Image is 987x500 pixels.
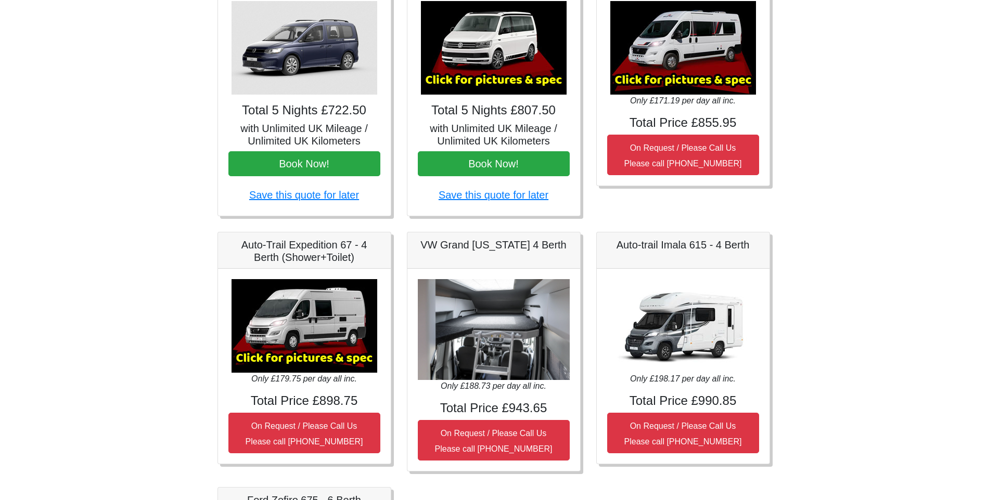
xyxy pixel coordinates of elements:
i: Only £198.17 per day all inc. [630,374,736,383]
a: Save this quote for later [439,189,548,201]
small: On Request / Please Call Us Please call [PHONE_NUMBER] [624,422,742,446]
img: Auto-trail Imala 615 - 4 Berth [610,279,756,373]
img: VW California Ocean T6.1 (Auto, Awning) [421,1,567,95]
small: On Request / Please Call Us Please call [PHONE_NUMBER] [624,143,742,168]
img: Auto-Trail Expedition 67 - 4 Berth (Shower+Toilet) [232,279,377,373]
h5: VW Grand [US_STATE] 4 Berth [418,239,570,251]
button: On Request / Please Call UsPlease call [PHONE_NUMBER] [607,413,759,453]
h5: with Unlimited UK Mileage / Unlimited UK Kilometers [228,122,380,147]
button: On Request / Please Call UsPlease call [PHONE_NUMBER] [607,135,759,175]
button: On Request / Please Call UsPlease call [PHONE_NUMBER] [418,420,570,460]
small: On Request / Please Call Us Please call [PHONE_NUMBER] [435,429,553,453]
h5: Auto-Trail Expedition 67 - 4 Berth (Shower+Toilet) [228,239,380,264]
h4: Total 5 Nights £807.50 [418,103,570,118]
h4: Total Price £990.85 [607,393,759,409]
button: On Request / Please Call UsPlease call [PHONE_NUMBER] [228,413,380,453]
h5: Auto-trail Imala 615 - 4 Berth [607,239,759,251]
button: Book Now! [228,151,380,176]
button: Book Now! [418,151,570,176]
h4: Total 5 Nights £722.50 [228,103,380,118]
h4: Total Price £898.75 [228,393,380,409]
img: VW Grand California 4 Berth [418,279,570,380]
a: Save this quote for later [249,189,359,201]
small: On Request / Please Call Us Please call [PHONE_NUMBER] [246,422,363,446]
img: Auto-Trail Expedition 66 - 2 Berth (Shower+Toilet) [610,1,756,95]
h4: Total Price £943.65 [418,401,570,416]
i: Only £179.75 per day all inc. [251,374,357,383]
h5: with Unlimited UK Mileage / Unlimited UK Kilometers [418,122,570,147]
i: Only £188.73 per day all inc. [441,381,546,390]
i: Only £171.19 per day all inc. [630,96,736,105]
h4: Total Price £855.95 [607,115,759,130]
img: VW Caddy California Maxi [232,1,377,95]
